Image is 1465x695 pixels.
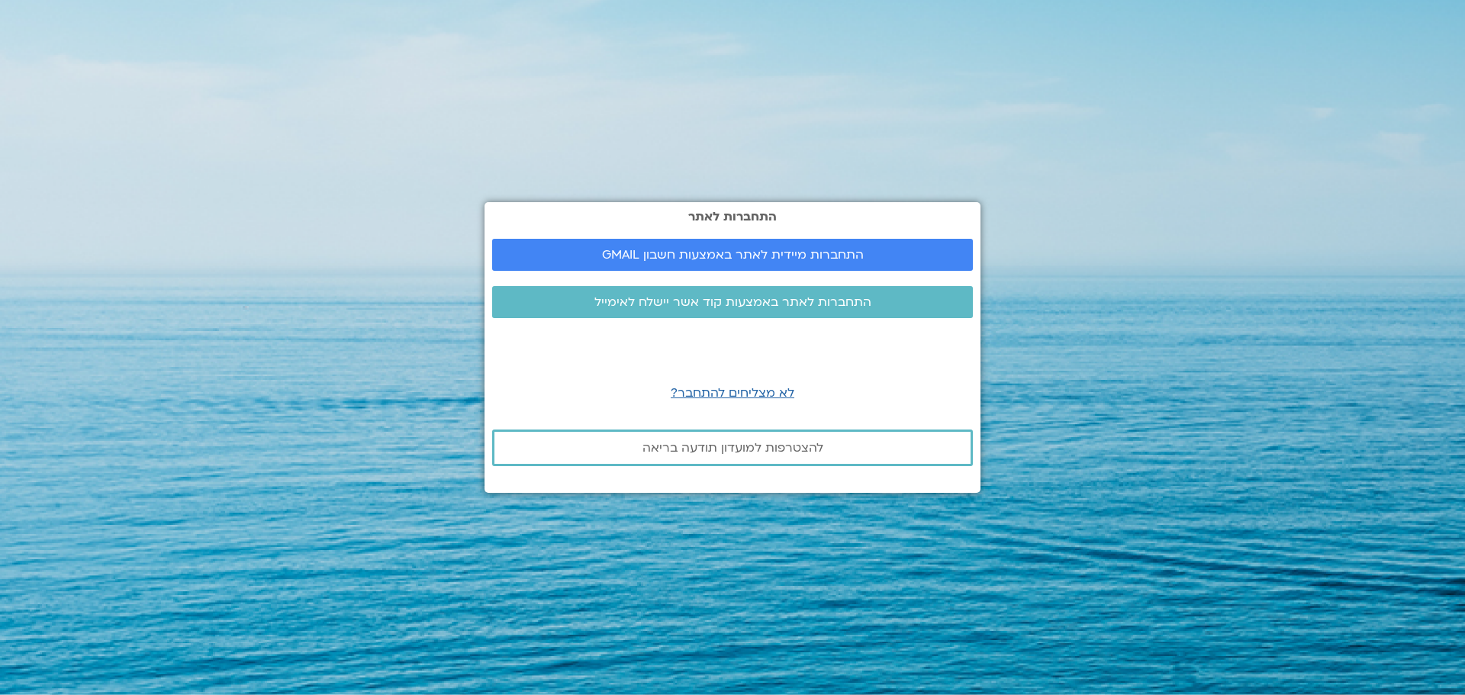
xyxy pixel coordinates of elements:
a: להצטרפות למועדון תודעה בריאה [492,430,973,466]
span: התחברות לאתר באמצעות קוד אשר יישלח לאימייל [594,295,871,309]
a: לא מצליחים להתחבר? [671,385,794,401]
h2: התחברות לאתר [492,210,973,224]
span: התחברות מיידית לאתר באמצעות חשבון GMAIL [602,248,864,262]
a: התחברות לאתר באמצעות קוד אשר יישלח לאימייל [492,286,973,318]
a: התחברות מיידית לאתר באמצעות חשבון GMAIL [492,239,973,271]
span: להצטרפות למועדון תודעה בריאה [642,441,823,455]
